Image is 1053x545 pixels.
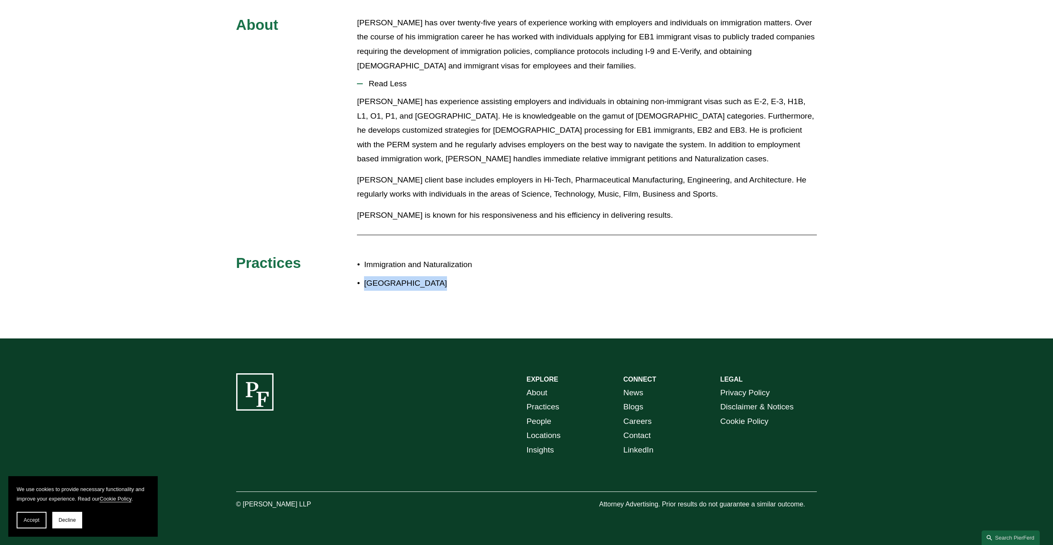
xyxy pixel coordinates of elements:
span: About [236,17,279,33]
strong: EXPLORE [527,376,558,383]
p: [PERSON_NAME] has experience assisting employers and individuals in obtaining non-immigrant visas... [357,95,817,166]
a: Cookie Policy [720,414,768,429]
a: Blogs [623,400,643,414]
span: Read Less [363,79,817,88]
p: Immigration and Naturalization [364,258,526,272]
button: Read Less [357,73,817,95]
p: © [PERSON_NAME] LLP [236,499,357,511]
a: About [527,386,547,400]
a: Locations [527,428,561,443]
span: Decline [59,517,76,523]
a: Search this site [982,530,1040,545]
p: [PERSON_NAME] client base includes employers in Hi-Tech, Pharmaceutical Manufacturing, Engineerin... [357,173,817,202]
strong: CONNECT [623,376,656,383]
a: News [623,386,643,400]
a: Careers [623,414,652,429]
section: Cookie banner [8,476,158,537]
div: Read Less [357,95,817,229]
span: Practices [236,255,301,271]
a: Contact [623,428,651,443]
button: Accept [17,512,46,528]
a: People [527,414,552,429]
a: LinkedIn [623,443,654,457]
strong: LEGAL [720,376,743,383]
a: Insights [527,443,554,457]
span: Accept [24,517,39,523]
p: Attorney Advertising. Prior results do not guarantee a similar outcome. [599,499,817,511]
button: Decline [52,512,82,528]
a: Cookie Policy [100,496,132,502]
p: [GEOGRAPHIC_DATA] [364,276,526,291]
p: We use cookies to provide necessary functionality and improve your experience. Read our . [17,484,149,504]
p: [PERSON_NAME] is known for his responsiveness and his efficiency in delivering results. [357,208,817,223]
a: Privacy Policy [720,386,770,400]
a: Disclaimer & Notices [720,400,794,414]
a: Practices [527,400,559,414]
p: [PERSON_NAME] has over twenty-five years of experience working with employers and individuals on ... [357,16,817,73]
